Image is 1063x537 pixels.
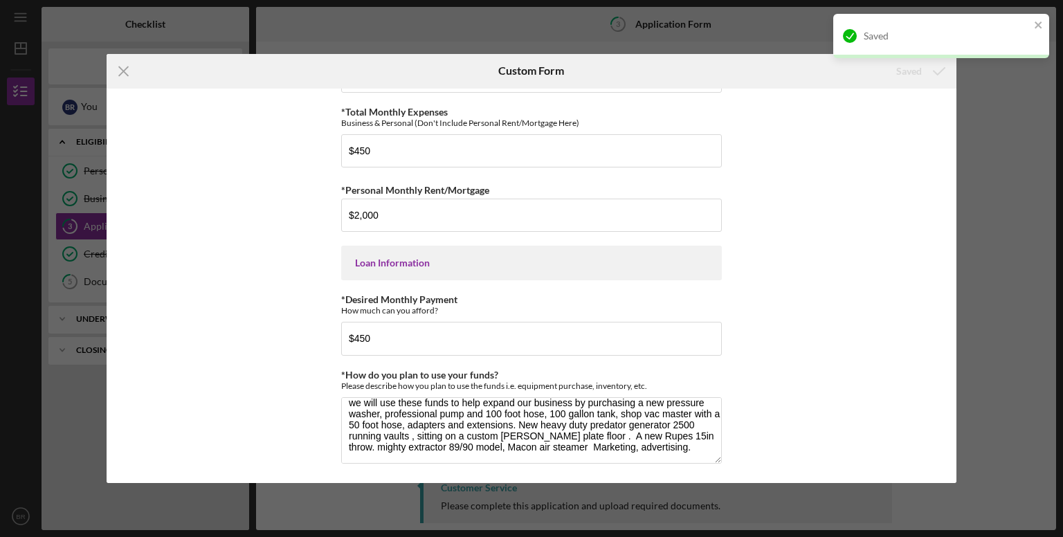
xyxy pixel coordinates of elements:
[1034,19,1044,33] button: close
[341,118,722,128] div: Business & Personal (Don't Include Personal Rent/Mortgage Here)
[341,397,722,464] textarea: we will use these funds to help expand our business by purchasing a new pressure washer, professi...
[341,184,489,196] label: *Personal Monthly Rent/Mortgage
[498,64,564,77] h6: Custom Form
[341,369,498,381] label: *How do you plan to use your funds?
[864,30,1030,42] div: Saved
[341,381,722,391] div: Please describe how you plan to use the funds i.e. equipment purchase, inventory, etc.
[341,305,722,316] div: How much can you afford?
[355,257,708,268] div: Loan Information
[341,293,457,305] label: *Desired Monthly Payment
[341,106,448,118] label: *Total Monthly Expenses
